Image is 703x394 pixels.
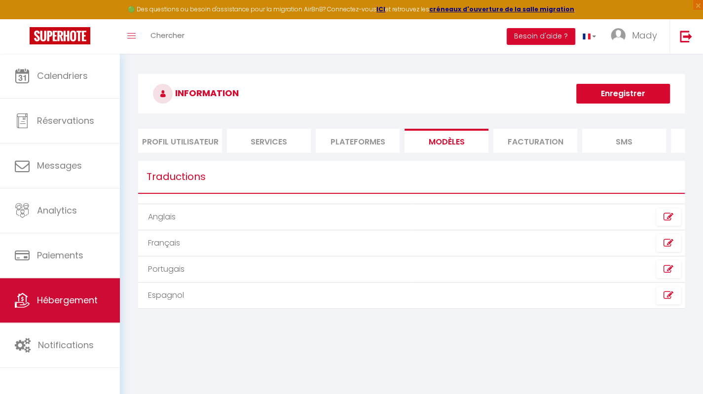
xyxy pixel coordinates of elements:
[632,29,657,41] span: Mady
[603,19,669,54] a: ... Mady
[680,30,692,42] img: logout
[507,28,575,45] button: Besoin d'aide ?
[138,256,411,283] td: Portugais
[138,230,411,256] td: Français
[37,249,83,261] span: Paiements
[37,70,88,82] span: Calendriers
[138,129,222,153] li: Profil Utilisateur
[493,129,577,153] li: Facturation
[8,4,37,34] button: Ouvrir le widget de chat LiveChat
[227,129,311,153] li: Services
[150,30,185,40] span: Chercher
[138,161,685,194] h1: Traductions
[376,5,385,13] a: ICI
[138,74,685,113] h3: INFORMATION
[582,129,666,153] li: SMS
[143,19,192,54] a: Chercher
[37,204,77,216] span: Analytics
[38,339,94,351] span: Notifications
[37,294,98,306] span: Hébergement
[405,129,488,153] li: MODÈLES
[37,159,82,172] span: Messages
[576,84,670,104] button: Enregistrer
[138,283,411,309] td: Espagnol
[30,27,90,44] img: Super Booking
[138,204,411,230] td: Anglais
[611,28,626,43] img: ...
[316,129,400,153] li: Plateformes
[37,114,94,127] span: Réservations
[429,5,574,13] a: créneaux d'ouverture de la salle migration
